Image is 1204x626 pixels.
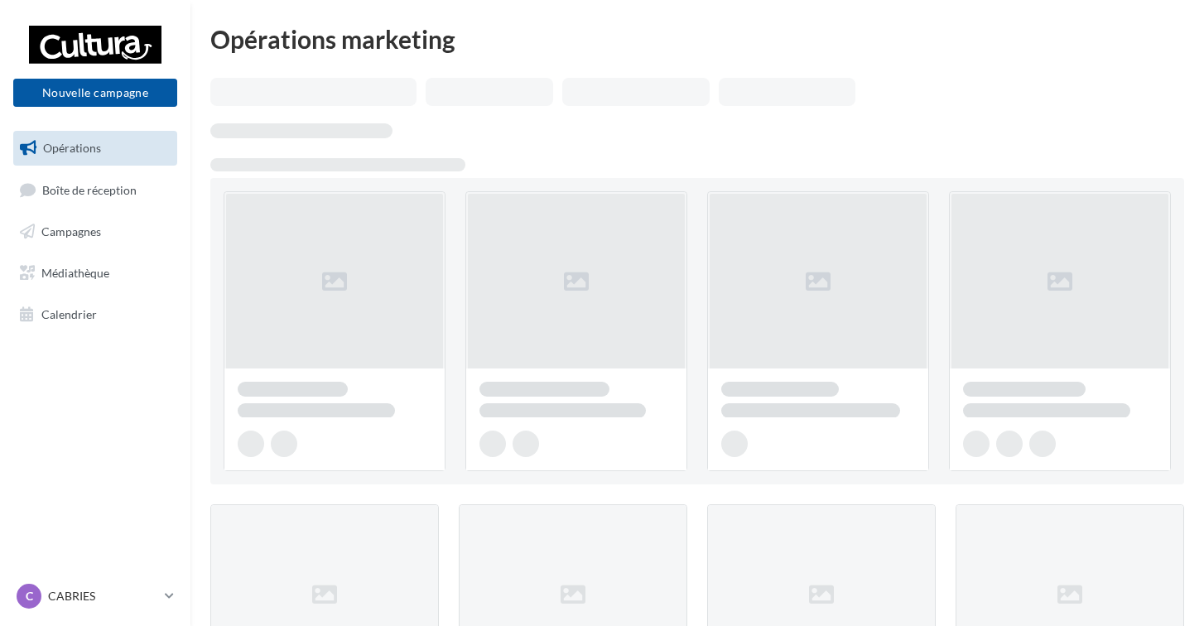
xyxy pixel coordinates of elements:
a: Campagnes [10,214,181,249]
button: Nouvelle campagne [13,79,177,107]
span: C [26,588,33,604]
div: Opérations marketing [210,26,1184,51]
a: Boîte de réception [10,172,181,208]
a: C CABRIES [13,580,177,612]
p: CABRIES [48,588,158,604]
a: Opérations [10,131,181,166]
a: Médiathèque [10,256,181,291]
span: Calendrier [41,306,97,320]
span: Boîte de réception [42,182,137,196]
span: Campagnes [41,224,101,238]
span: Opérations [43,141,101,155]
a: Calendrier [10,297,181,332]
span: Médiathèque [41,266,109,280]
